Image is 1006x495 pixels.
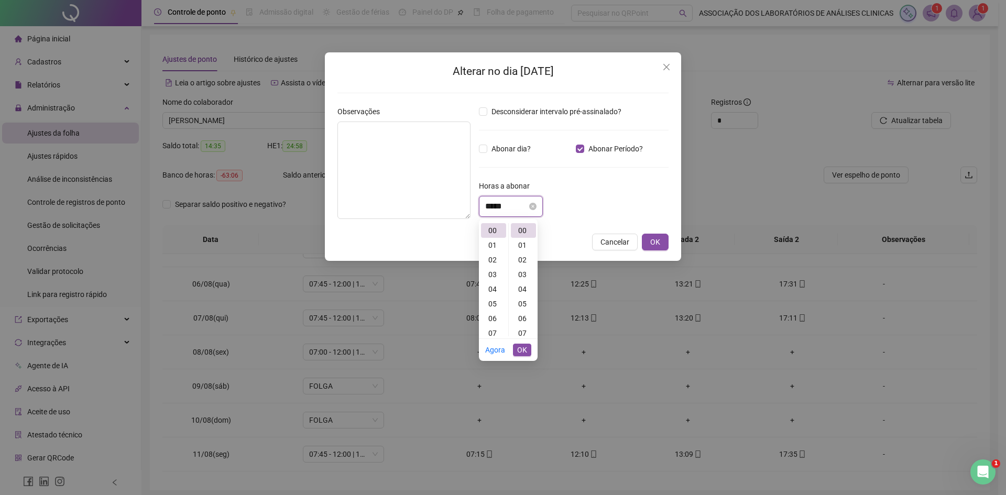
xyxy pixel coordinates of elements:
[511,326,536,340] div: 07
[658,59,675,75] button: Close
[511,267,536,282] div: 03
[529,203,537,210] span: close-circle
[511,282,536,296] div: 04
[600,236,629,248] span: Cancelar
[662,63,671,71] span: close
[970,459,996,485] iframe: Intercom live chat
[487,143,535,155] span: Abonar dia?
[481,296,506,311] div: 05
[479,180,537,192] label: Horas a abonar
[481,223,506,238] div: 00
[481,311,506,326] div: 06
[337,106,387,117] label: Observações
[511,238,536,252] div: 01
[517,344,527,356] span: OK
[337,63,669,80] h2: Alterar no dia [DATE]
[592,234,638,250] button: Cancelar
[481,267,506,282] div: 03
[487,106,626,117] span: Desconsiderar intervalo pré-assinalado?
[642,234,669,250] button: OK
[481,252,506,267] div: 02
[511,296,536,311] div: 05
[511,252,536,267] div: 02
[511,223,536,238] div: 00
[650,236,660,248] span: OK
[511,311,536,326] div: 06
[481,238,506,252] div: 01
[584,143,647,155] span: Abonar Período?
[481,326,506,340] div: 07
[513,344,531,356] button: OK
[485,346,505,354] a: Agora
[992,459,1000,468] span: 1
[481,282,506,296] div: 04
